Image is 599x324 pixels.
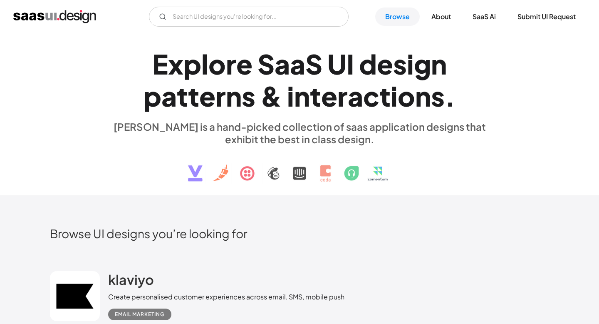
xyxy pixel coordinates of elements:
[242,80,255,112] div: s
[188,80,199,112] div: t
[275,48,290,80] div: a
[290,48,305,80] div: a
[161,80,177,112] div: a
[260,80,282,112] div: &
[287,80,294,112] div: i
[377,48,393,80] div: e
[507,7,586,26] a: Submit UI Request
[208,48,226,80] div: o
[215,80,226,112] div: r
[168,48,183,80] div: x
[359,48,377,80] div: d
[236,48,252,80] div: e
[199,80,215,112] div: e
[421,7,461,26] a: About
[115,309,165,319] div: Email Marketing
[431,48,447,80] div: n
[257,48,275,80] div: S
[348,80,363,112] div: a
[144,80,161,112] div: p
[347,48,354,80] div: I
[13,10,96,23] a: home
[108,271,154,288] h2: klaviyo
[294,80,310,112] div: n
[363,80,379,112] div: c
[310,80,321,112] div: t
[431,80,445,112] div: s
[407,48,414,80] div: i
[108,48,491,112] h1: Explore SaaS UI design patterns & interactions.
[445,80,455,112] div: .
[226,80,242,112] div: n
[152,48,168,80] div: E
[108,120,491,145] div: [PERSON_NAME] is a hand-picked collection of saas application designs that exhibit the best in cl...
[149,7,349,27] form: Email Form
[398,80,415,112] div: o
[173,145,426,189] img: text, icon, saas logo
[177,80,188,112] div: t
[183,48,201,80] div: p
[393,48,407,80] div: s
[327,48,347,80] div: U
[375,7,420,26] a: Browse
[337,80,348,112] div: r
[201,48,208,80] div: l
[305,48,322,80] div: S
[108,271,154,292] a: klaviyo
[463,7,506,26] a: SaaS Ai
[414,48,431,80] div: g
[379,80,391,112] div: t
[108,292,344,302] div: Create personalised customer experiences across email, SMS, mobile push
[321,80,337,112] div: e
[149,7,349,27] input: Search UI designs you're looking for...
[226,48,236,80] div: r
[50,226,549,241] h2: Browse UI designs you’re looking for
[391,80,398,112] div: i
[415,80,431,112] div: n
